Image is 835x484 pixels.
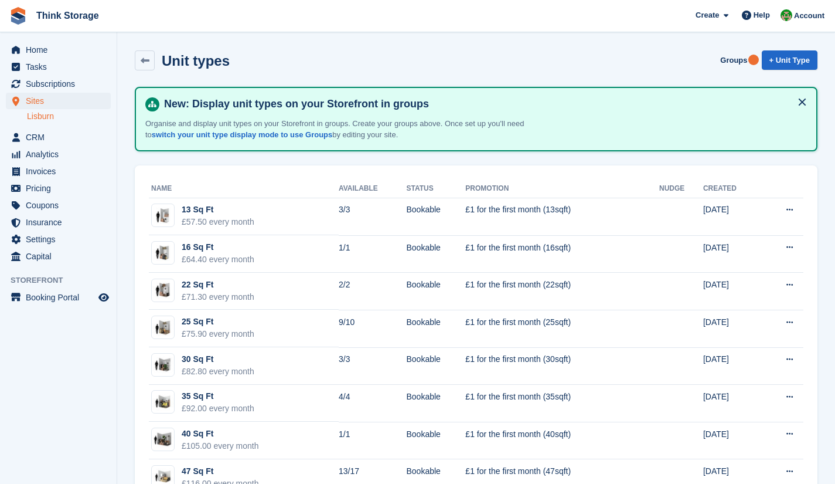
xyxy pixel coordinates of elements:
td: [DATE] [703,310,761,347]
span: Pricing [26,180,96,197]
td: [DATE] [703,198,761,235]
div: 35 Sq Ft [182,390,254,402]
div: £71.30 every month [182,291,254,303]
a: Think Storage [32,6,104,25]
span: Settings [26,231,96,248]
a: menu [6,59,111,75]
img: 25-sqft-unit.jpg [152,319,174,336]
span: Invoices [26,163,96,180]
div: £92.00 every month [182,402,254,415]
div: £75.90 every month [182,328,254,340]
td: Bookable [407,385,466,422]
a: Groups [715,50,752,70]
div: 47 Sq Ft [182,465,259,478]
a: menu [6,248,111,265]
span: Tasks [26,59,96,75]
span: Coupons [26,197,96,214]
td: £1 for the first month (16sqft) [465,235,659,273]
span: Help [754,9,770,21]
span: CRM [26,129,96,145]
span: Booking Portal [26,289,96,306]
td: [DATE] [703,347,761,385]
th: Status [407,180,466,198]
div: £57.50 every month [182,216,254,228]
td: £1 for the first month (22sqft) [465,273,659,310]
td: 3/3 [339,198,407,235]
td: Bookable [407,235,466,273]
img: 12-sqft-unit.jpg [152,207,174,224]
a: menu [6,231,111,248]
img: 35-sqft-unit.jpg [152,394,174,411]
div: £105.00 every month [182,440,259,452]
span: Insurance [26,214,96,231]
td: £1 for the first month (35sqft) [465,385,659,422]
a: menu [6,146,111,163]
img: Sarah Mackie [781,9,792,21]
td: Bookable [407,347,466,385]
td: Bookable [407,422,466,459]
div: £82.80 every month [182,365,254,378]
div: £64.40 every month [182,253,254,266]
a: menu [6,129,111,145]
a: menu [6,289,111,306]
td: [DATE] [703,273,761,310]
a: switch your unit type display mode to use Groups [152,130,332,139]
a: + Unit Type [762,50,817,70]
p: Organise and display unit types on your Storefront in groups. Create your groups above. Once set ... [145,118,555,141]
div: 13 Sq Ft [182,204,254,216]
img: 15-sqft-unit.jpg [152,245,174,262]
a: menu [6,93,111,109]
td: £1 for the first month (13sqft) [465,198,659,235]
td: Bookable [407,273,466,310]
span: Storefront [11,275,117,286]
span: Capital [26,248,96,265]
a: Preview store [97,290,111,304]
td: 1/1 [339,422,407,459]
span: Home [26,42,96,58]
span: Analytics [26,146,96,163]
img: 30-sqft-unit.jpg [152,357,174,374]
img: 40-sqft-unit.jpg [152,431,174,448]
div: 22 Sq Ft [182,279,254,291]
a: menu [6,76,111,92]
a: menu [6,42,111,58]
img: 20-sqft-unit.jpg [152,282,174,299]
span: Account [794,10,824,22]
td: 4/4 [339,385,407,422]
td: £1 for the first month (30sqft) [465,347,659,385]
td: 9/10 [339,310,407,347]
div: Tooltip anchor [748,55,759,65]
td: 3/3 [339,347,407,385]
td: £1 for the first month (40sqft) [465,422,659,459]
a: menu [6,214,111,231]
th: Created [703,180,761,198]
td: Bookable [407,198,466,235]
th: Name [149,180,339,198]
img: stora-icon-8386f47178a22dfd0bd8f6a31ec36ba5ce8667c1dd55bd0f319d3a0aa187defe.svg [9,7,27,25]
td: Bookable [407,310,466,347]
div: 16 Sq Ft [182,241,254,253]
a: menu [6,163,111,180]
td: 2/2 [339,273,407,310]
th: Promotion [465,180,659,198]
td: [DATE] [703,385,761,422]
th: Nudge [659,180,703,198]
a: menu [6,180,111,197]
td: [DATE] [703,235,761,273]
div: 40 Sq Ft [182,428,259,440]
td: 1/1 [339,235,407,273]
h4: New: Display unit types on your Storefront in groups [159,97,807,111]
div: 30 Sq Ft [182,353,254,365]
td: £1 for the first month (25sqft) [465,310,659,347]
span: Create [696,9,719,21]
td: [DATE] [703,422,761,459]
span: Subscriptions [26,76,96,92]
h2: Unit types [162,53,230,69]
a: menu [6,197,111,214]
span: Sites [26,93,96,109]
div: 25 Sq Ft [182,316,254,328]
a: Lisburn [27,111,111,122]
th: Available [339,180,407,198]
